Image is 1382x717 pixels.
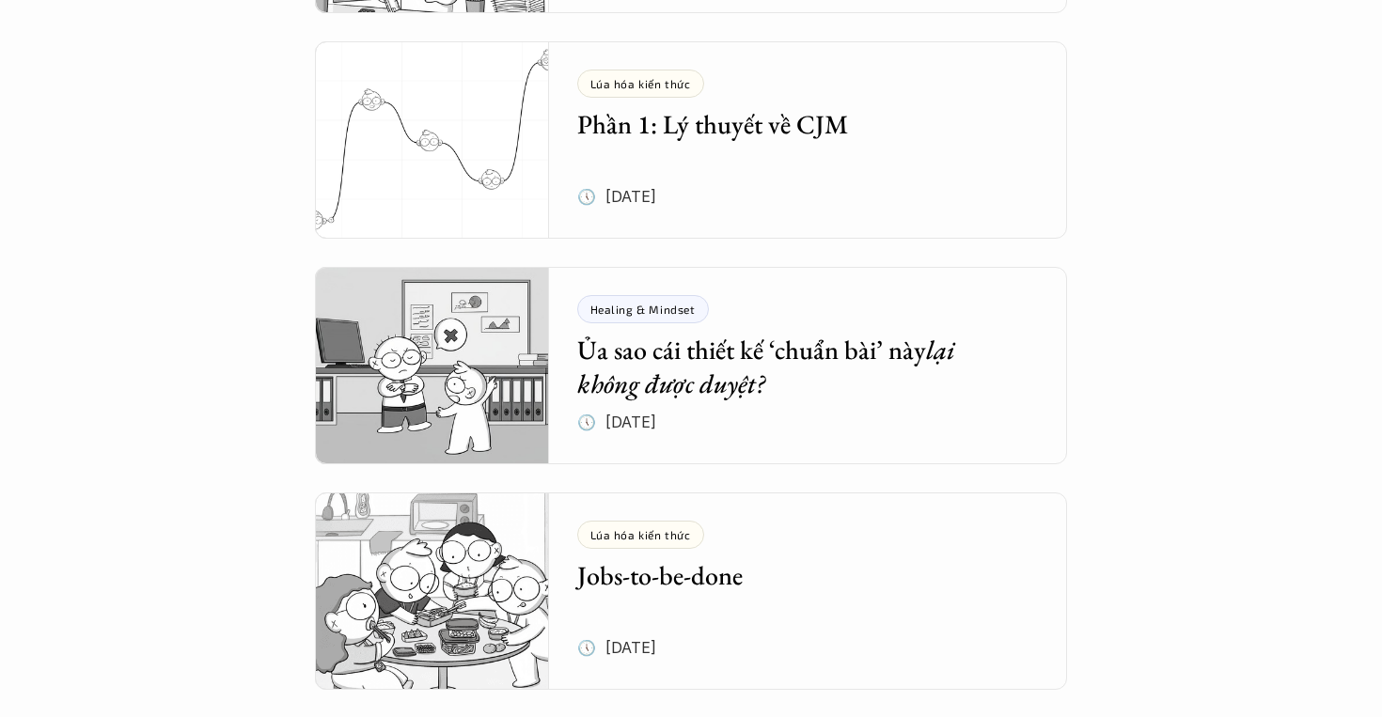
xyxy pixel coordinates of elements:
h5: Ủa sao cái thiết kế ‘chuẩn bài’ này [577,333,1012,401]
a: Healing & MindsetỦa sao cái thiết kế ‘chuẩn bài’ nàylại không được duyệt?🕔 [DATE] [315,267,1067,464]
a: Lúa hóa kiến thứcJobs-to-be-done🕔 [DATE] [315,492,1067,690]
p: Lúa hóa kiến thức [590,528,691,541]
h5: Phần 1: Lý thuyết về CJM [577,107,1012,141]
p: Healing & Mindset [590,303,696,316]
a: Lúa hóa kiến thứcPhần 1: Lý thuyết về CJM🕔 [DATE] [315,41,1067,239]
em: lại không được duyệt? [577,333,961,400]
p: Lúa hóa kiến thức [590,77,691,90]
p: 🕔 [DATE] [577,182,656,210]
p: 🕔 [DATE] [577,408,656,436]
h5: Jobs-to-be-done [577,558,1012,592]
p: 🕔 [DATE] [577,633,656,662]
